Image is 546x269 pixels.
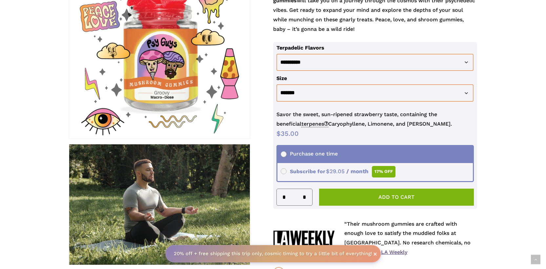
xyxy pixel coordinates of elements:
[319,189,474,206] button: Add to cart
[301,121,328,127] span: terpenes
[346,168,369,175] span: / month
[276,75,287,81] label: Size
[326,168,330,175] span: $
[276,110,474,129] p: Savor the sweet, sun-ripened strawberry taste, containing the beneficial Caryophyllene, Limonene,...
[288,189,300,205] input: Product quantity
[373,250,377,257] span: ×
[531,255,540,264] a: Back to top
[281,151,338,157] span: Purchase one time
[276,45,324,51] label: Terpadelic Flavors
[344,219,477,257] p: “Their mushroom gummies are crafted with enough love to satisfy the muddied folks at [GEOGRAPHIC_...
[276,130,281,137] span: $
[326,168,345,175] span: 29.05
[276,130,299,137] bdi: 35.00
[281,168,396,175] span: Subscribe for
[174,251,372,257] strong: 20% off + free shipping this trip only, cosmic timing to try a little bit of everything!
[273,230,334,246] img: La Weekly Logo
[381,249,407,255] a: LA Weekly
